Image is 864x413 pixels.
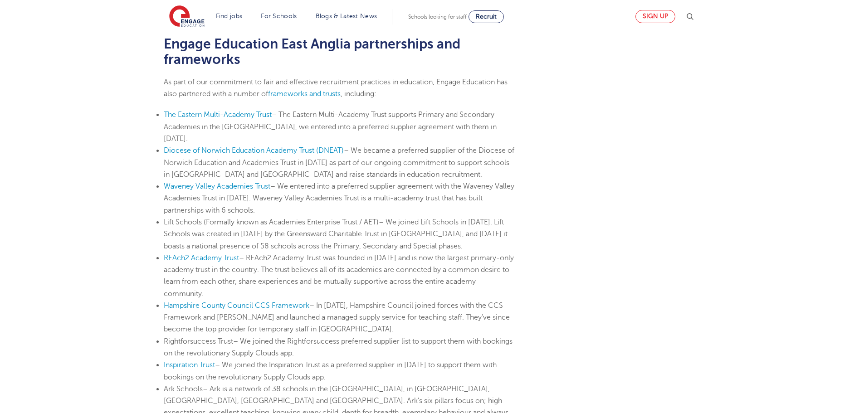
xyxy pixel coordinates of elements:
[216,13,243,19] a: Find jobs
[164,182,270,190] a: Waveney Valley Academies Trust
[164,146,514,179] span: – We became a preferred supplier of the Diocese of Norwich Education and Academies Trust in [DATE...
[164,301,510,334] span: – In [DATE], Hampshire Council joined forces with the CCS Framework and [PERSON_NAME] and launche...
[164,361,215,369] a: Inspiration Trust
[169,5,205,28] img: Engage Education
[476,13,497,20] span: Recruit
[261,13,297,19] a: For Schools
[164,182,514,214] span: – We entered into a preferred supplier agreement with the Waveney Valley Academies Trust in [DATE...
[341,90,376,98] span: , including:
[268,90,341,98] a: frameworks and trusts
[164,111,272,119] a: The Eastern Multi-Academy Trust
[164,218,508,250] span: – We joined Lift Schools in [DATE]. Lift Schools was created in [DATE] by the Greensward Charitab...
[164,337,513,357] span: – We joined the Rightforsuccess preferred supplier list to support them with bookings on the revo...
[164,78,508,98] span: As part of our commitment to fair and effective recruitment practices in education, Engage Educat...
[469,10,504,23] a: Recruit
[164,218,379,226] span: Lift Schools (Formally known as Academies Enterprise Trust / AET)
[635,10,675,23] a: Sign up
[164,254,514,298] span: – REAch2 Academy Trust was founded in [DATE] and is now the largest primary-only academy trust in...
[164,36,460,67] span: Engage Education East Anglia partnerships and frameworks
[164,146,344,155] a: Diocese of Norwich Education Academy Trust (DNEAT)
[164,254,239,262] a: REAch2 Academy Trust
[408,14,467,20] span: Schools looking for staff
[164,337,233,345] span: Rightforsuccess Trust
[164,385,203,393] span: Ark Schools
[164,301,309,310] a: Hampshire County Council CCS Framework
[164,111,497,143] span: – The Eastern Multi-Academy Trust supports Primary and Secondary Academies in the [GEOGRAPHIC_DAT...
[316,13,377,19] a: Blogs & Latest News
[164,361,497,381] span: – We joined the Inspiration Trust as a preferred supplier in [DATE] to support them with bookings...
